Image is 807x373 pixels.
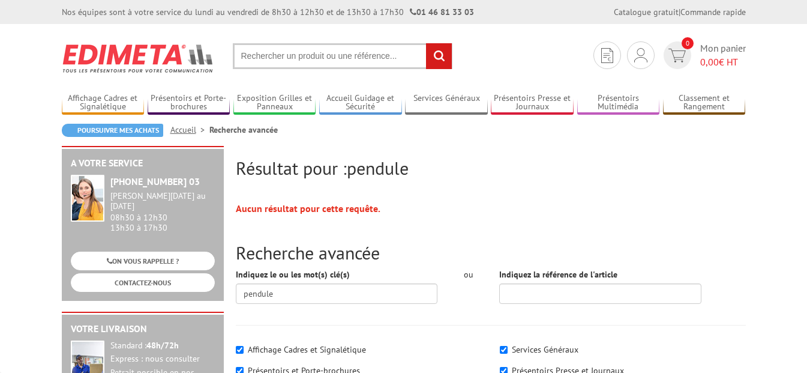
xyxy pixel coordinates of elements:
label: Affichage Cadres et Signalétique [248,344,366,355]
a: Commande rapide [680,7,746,17]
label: Indiquez le ou les mot(s) clé(s) [236,268,350,281]
h2: Votre livraison [71,324,215,335]
label: Indiquez la référence de l'article [499,268,617,281]
div: | [614,6,746,18]
img: widget-service.jpg [71,175,104,222]
h2: Recherche avancée [236,243,746,262]
a: Affichage Cadres et Signalétique [62,93,145,113]
span: 0,00 [700,56,719,68]
div: Standard : [110,341,215,351]
input: Rechercher un produit ou une référence... [233,43,452,69]
h2: Résultat pour : [236,158,746,178]
strong: 48h/72h [146,340,179,351]
div: 08h30 à 12h30 13h30 à 17h30 [110,191,215,232]
img: devis rapide [601,48,613,63]
a: Catalogue gratuit [614,7,679,17]
span: 0 [682,37,694,49]
a: Services Généraux [405,93,488,113]
span: pendule [347,156,409,180]
li: Recherche avancée [209,124,278,136]
strong: Aucun résultat pour cette requête. [236,202,380,214]
a: Poursuivre mes achats [62,124,163,137]
a: Exposition Grilles et Panneaux [233,93,316,113]
input: rechercher [426,43,452,69]
span: € HT [700,55,746,69]
strong: [PHONE_NUMBER] 03 [110,175,200,187]
h2: A votre service [71,158,215,169]
a: Présentoirs Multimédia [577,93,660,113]
div: ou [455,268,481,281]
img: devis rapide [668,49,686,62]
span: Mon panier [700,41,746,69]
img: devis rapide [634,48,647,62]
a: Présentoirs et Porte-brochures [148,93,230,113]
a: Classement et Rangement [663,93,746,113]
a: devis rapide 0 Mon panier 0,00€ HT [661,41,746,69]
label: Services Généraux [512,344,578,355]
input: Affichage Cadres et Signalétique [236,346,244,354]
a: Accueil [170,124,209,135]
input: Services Généraux [500,346,508,354]
div: Nos équipes sont à votre service du lundi au vendredi de 8h30 à 12h30 et de 13h30 à 17h30 [62,6,474,18]
a: Présentoirs Presse et Journaux [491,93,574,113]
img: Edimeta [62,36,215,80]
a: ON VOUS RAPPELLE ? [71,252,215,270]
strong: 01 46 81 33 03 [410,7,474,17]
div: [PERSON_NAME][DATE] au [DATE] [110,191,215,211]
a: Accueil Guidage et Sécurité [319,93,402,113]
div: Express : nous consulter [110,354,215,365]
a: CONTACTEZ-NOUS [71,273,215,292]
